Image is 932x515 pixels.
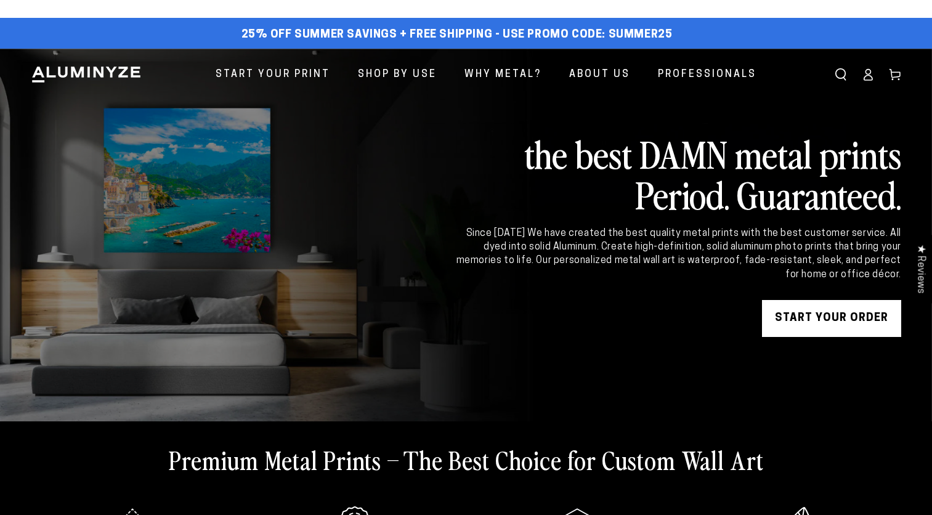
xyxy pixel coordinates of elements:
span: Why Metal? [464,66,541,84]
a: START YOUR Order [762,300,901,337]
a: Why Metal? [455,59,551,91]
a: About Us [560,59,639,91]
a: Start Your Print [206,59,339,91]
a: Shop By Use [349,59,446,91]
span: 25% off Summer Savings + Free Shipping - Use Promo Code: SUMMER25 [241,28,673,42]
img: Aluminyze [31,65,142,84]
div: Click to open Judge.me floating reviews tab [909,235,932,303]
span: Professionals [658,66,756,84]
div: Since [DATE] We have created the best quality metal prints with the best customer service. All dy... [454,227,901,282]
summary: Search our site [827,61,854,88]
h2: the best DAMN metal prints Period. Guaranteed. [454,133,901,214]
span: About Us [569,66,630,84]
h2: Premium Metal Prints – The Best Choice for Custom Wall Art [169,444,764,476]
span: Start Your Print [216,66,330,84]
span: Shop By Use [358,66,437,84]
a: Professionals [649,59,766,91]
